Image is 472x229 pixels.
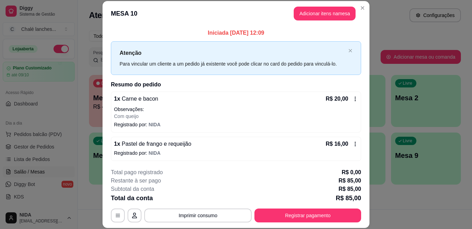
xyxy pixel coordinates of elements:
[120,96,158,102] span: Carne e bacon
[114,106,358,113] p: Observações:
[114,140,191,148] p: 1 x
[111,168,163,177] p: Total pago registrado
[357,2,368,14] button: Close
[120,60,345,68] div: Para vincular um cliente a um pedido já existente você pode clicar no card do pedido para vinculá...
[111,185,154,193] p: Subtotal da conta
[103,1,369,26] header: MESA 10
[111,80,361,89] h2: Resumo do pedido
[348,49,352,53] button: close
[114,95,158,103] p: 1 x
[111,177,161,185] p: Restante à ser pago
[114,121,358,128] p: Registrado por:
[114,150,358,156] p: Registrado por:
[254,209,361,222] button: Registrar pagamento
[336,193,361,203] p: R$ 85,00
[342,168,361,177] p: R$ 0,00
[326,140,348,148] p: R$ 16,00
[120,141,192,147] span: Pastel de frango e requeijão
[111,193,153,203] p: Total da conta
[294,7,356,20] button: Adicionar itens namesa
[114,113,358,120] p: Com queijo
[339,185,361,193] p: R$ 85,00
[144,209,252,222] button: Imprimir consumo
[111,29,361,37] p: Iniciada [DATE] 12:09
[339,177,361,185] p: R$ 85,00
[149,122,161,127] span: NIDA
[149,150,161,156] span: NIDA
[120,49,345,57] p: Atenção
[326,95,348,103] p: R$ 20,00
